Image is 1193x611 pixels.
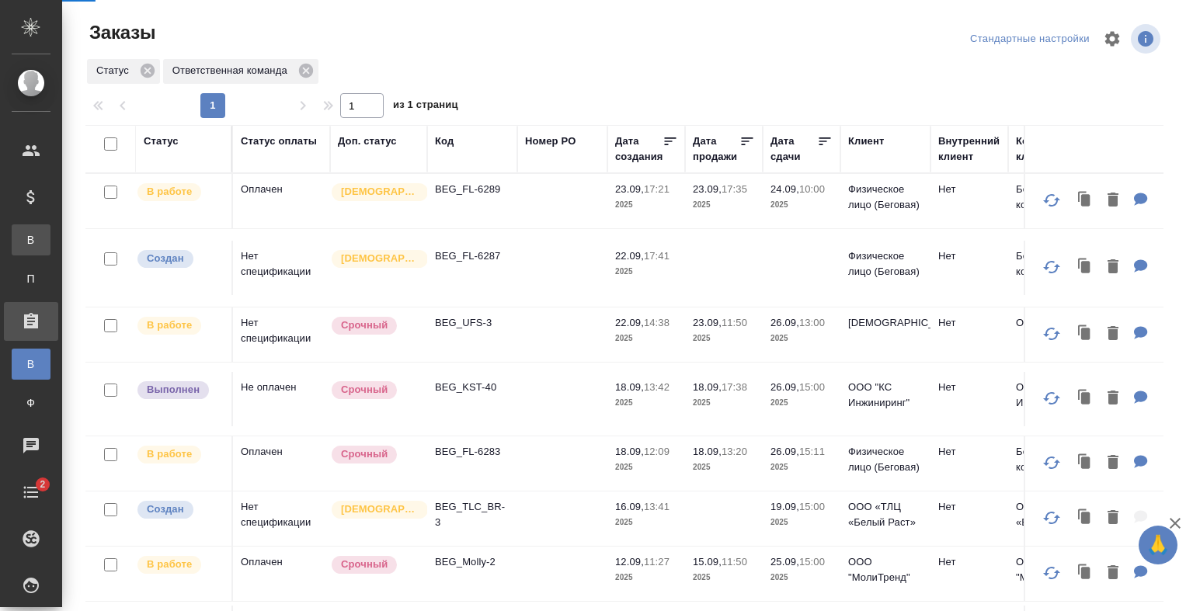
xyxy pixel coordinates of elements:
[147,382,200,397] p: Выполнен
[1100,252,1126,283] button: Удалить
[722,446,747,457] p: 13:20
[938,554,1000,570] p: Нет
[147,184,192,200] p: В работе
[147,318,192,333] p: В работе
[644,446,670,457] p: 12:09
[147,557,192,572] p: В работе
[615,331,677,346] p: 2025
[12,224,50,255] a: В
[525,134,576,149] div: Номер PO
[4,473,58,512] a: 2
[172,63,293,78] p: Ответственная команда
[615,134,663,165] div: Дата создания
[644,183,670,195] p: 17:21
[966,27,1094,51] div: split button
[848,554,923,585] p: ООО "МолиТренд"
[1033,554,1070,592] button: Обновить
[615,556,644,568] p: 12.09,
[1033,444,1070,481] button: Обновить
[85,20,155,45] span: Заказы
[615,501,644,512] p: 16.09,
[136,182,224,203] div: Выставляет ПМ после принятия заказа от КМа
[770,381,799,393] p: 26.09,
[12,387,50,418] a: Ф
[12,349,50,380] a: В
[693,446,722,457] p: 18.09,
[1100,502,1126,534] button: Удалить
[435,380,510,395] p: BEG_KST-40
[233,436,330,491] td: Оплачен
[770,556,799,568] p: 25.09,
[770,460,833,475] p: 2025
[770,501,799,512] p: 19.09,
[848,380,923,411] p: ООО "КС Инжиниринг"
[330,182,419,203] div: Выставляется автоматически для первых 3 заказов нового контактного лица. Особое внимание
[147,251,184,266] p: Создан
[19,395,43,411] span: Ф
[330,499,419,520] div: Выставляется автоматически для первых 3 заказов нового контактного лица. Особое внимание
[233,547,330,601] td: Оплачен
[938,182,1000,197] p: Нет
[693,570,755,585] p: 2025
[938,315,1000,331] p: Нет
[19,232,43,248] span: В
[722,381,747,393] p: 17:38
[693,331,755,346] p: 2025
[615,183,644,195] p: 23.09,
[644,381,670,393] p: 13:42
[393,95,458,118] span: из 1 страниц
[1033,182,1070,219] button: Обновить
[435,499,510,530] p: BEG_TLC_BR-3
[1139,526,1177,564] button: 🙏
[938,134,1000,165] div: Внутренний клиент
[1100,318,1126,350] button: Удалить
[1016,444,1090,475] p: Без контрагента
[338,134,397,149] div: Доп. статус
[644,501,670,512] p: 13:41
[693,134,739,165] div: Дата продажи
[1070,502,1100,534] button: Клонировать
[615,197,677,213] p: 2025
[1070,252,1100,283] button: Клонировать
[144,134,179,149] div: Статус
[615,515,677,530] p: 2025
[1070,383,1100,415] button: Клонировать
[341,251,419,266] p: [DEMOGRAPHIC_DATA]
[770,317,799,328] p: 26.09,
[770,197,833,213] p: 2025
[233,307,330,362] td: Нет спецификации
[693,395,755,411] p: 2025
[848,182,923,213] p: Физическое лицо (Беговая)
[1016,134,1090,165] div: Контрагент клиента
[770,183,799,195] p: 24.09,
[1016,182,1090,213] p: Без контрагента
[770,446,799,457] p: 26.09,
[330,554,419,575] div: Выставляется автоматически, если на указанный объем услуг необходимо больше времени в стандартном...
[938,444,1000,460] p: Нет
[938,248,1000,264] p: Нет
[799,381,825,393] p: 15:00
[615,264,677,279] p: 2025
[1100,383,1126,415] button: Удалить
[136,248,224,269] div: Выставляется автоматически при создании заказа
[330,380,419,401] div: Выставляется автоматически, если на указанный объем услуг необходимо больше времени в стандартном...
[615,381,644,393] p: 18.09,
[1100,447,1126,479] button: Удалить
[435,554,510,570] p: BEG_Molly-2
[435,315,510,331] p: BEG_UFS-3
[435,182,510,197] p: BEG_FL-6289
[722,183,747,195] p: 17:35
[435,444,510,460] p: BEG_FL-6283
[848,315,923,331] p: [DEMOGRAPHIC_DATA]
[1016,315,1090,331] p: ООО «УФС»
[1070,447,1100,479] button: Клонировать
[615,250,644,262] p: 22.09,
[12,263,50,294] a: П
[770,134,817,165] div: Дата сдачи
[770,395,833,411] p: 2025
[435,248,510,264] p: BEG_FL-6287
[1016,248,1090,279] p: Без контрагента
[938,499,1000,515] p: Нет
[341,184,419,200] p: [DEMOGRAPHIC_DATA]
[1033,248,1070,286] button: Обновить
